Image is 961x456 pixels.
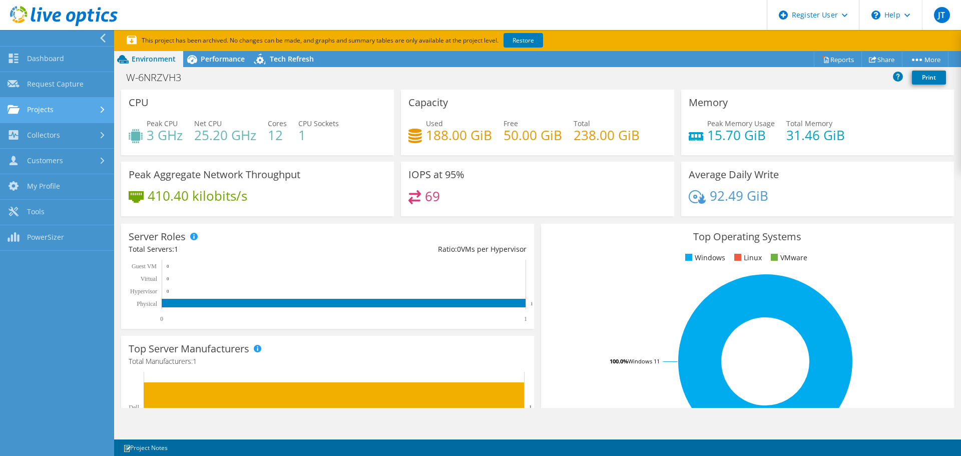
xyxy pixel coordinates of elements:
text: Virtual [141,275,158,282]
h4: 50.00 GiB [504,130,562,141]
h4: 12 [268,130,287,141]
h4: 25.20 GHz [194,130,256,141]
text: 0 [167,264,169,269]
span: 1 [193,356,197,366]
h4: Total Manufacturers: [129,356,527,367]
span: Used [426,119,443,128]
text: 0 [167,289,169,294]
span: Environment [132,54,176,64]
tspan: Windows 11 [628,357,660,365]
a: Restore [504,33,543,48]
h3: Top Server Manufacturers [129,343,249,354]
h4: 92.49 GiB [710,190,768,201]
h3: CPU [129,97,149,108]
span: CPU Sockets [298,119,339,128]
h3: Top Operating Systems [549,231,946,242]
h4: 1 [298,130,339,141]
h3: Capacity [408,97,448,108]
li: Linux [732,252,762,263]
text: Dell [129,404,139,411]
text: Guest VM [132,263,157,270]
span: Peak Memory Usage [707,119,775,128]
svg: \n [871,11,880,20]
h4: 31.46 GiB [786,130,845,141]
a: More [902,52,948,67]
text: 0 [167,276,169,281]
span: Total [574,119,590,128]
h4: 238.00 GiB [574,130,640,141]
a: Share [861,52,902,67]
li: VMware [768,252,807,263]
span: 1 [174,244,178,254]
span: Net CPU [194,119,222,128]
h3: Average Daily Write [689,169,779,180]
text: 1 [529,404,532,410]
span: Tech Refresh [270,54,314,64]
h4: 69 [425,191,440,202]
a: Print [912,71,946,85]
a: Reports [814,52,862,67]
text: 1 [531,301,533,306]
h4: 15.70 GiB [707,130,775,141]
span: 0 [457,244,461,254]
h3: Peak Aggregate Network Throughput [129,169,300,180]
a: Project Notes [116,441,175,454]
h4: 3 GHz [147,130,183,141]
span: Performance [201,54,245,64]
span: Peak CPU [147,119,178,128]
h4: 410.40 kilobits/s [148,190,247,201]
text: 0 [160,315,163,322]
li: Windows [683,252,725,263]
text: 1 [524,315,527,322]
h4: 188.00 GiB [426,130,492,141]
text: Hypervisor [130,288,157,295]
h3: IOPS at 95% [408,169,464,180]
span: Total Memory [786,119,832,128]
h3: Server Roles [129,231,186,242]
text: Physical [137,300,157,307]
div: Total Servers: [129,244,327,255]
span: JT [934,7,950,23]
h1: W-6NRZVH3 [122,72,197,83]
span: Free [504,119,518,128]
h3: Memory [689,97,728,108]
div: Ratio: VMs per Hypervisor [327,244,526,255]
p: This project has been archived. No changes can be made, and graphs and summary tables are only av... [127,35,617,46]
span: Cores [268,119,287,128]
tspan: 100.0% [610,357,628,365]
